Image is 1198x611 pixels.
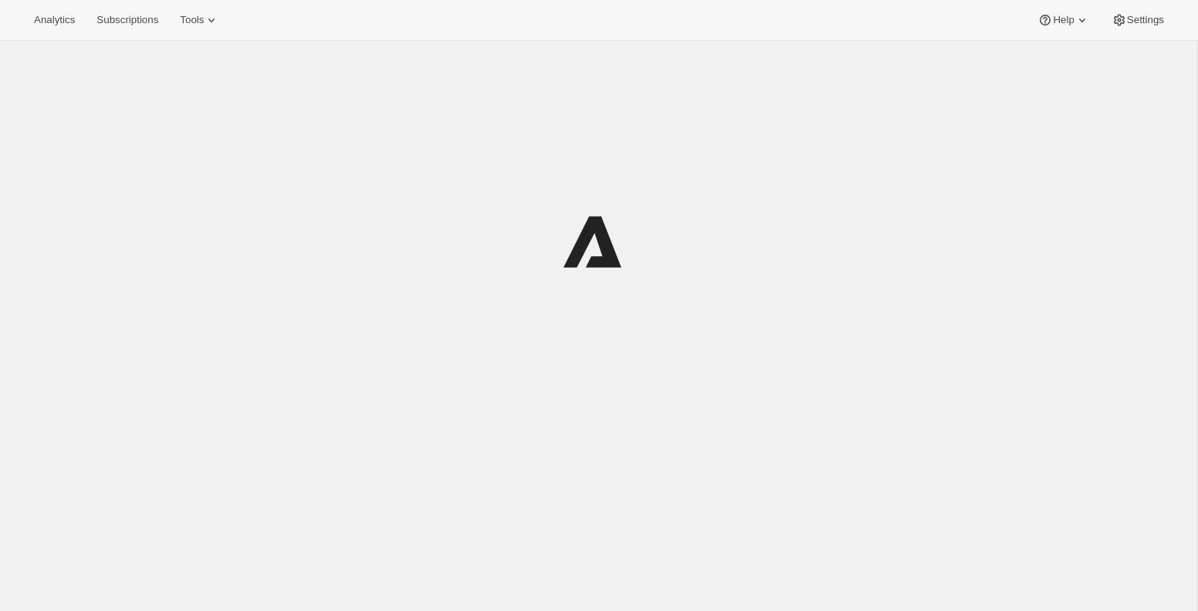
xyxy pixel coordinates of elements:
button: Help [1028,9,1098,31]
button: Tools [171,9,228,31]
span: Subscriptions [96,14,158,26]
span: Tools [180,14,204,26]
span: Help [1053,14,1074,26]
span: Settings [1127,14,1164,26]
button: Subscriptions [87,9,168,31]
button: Settings [1102,9,1173,31]
span: Analytics [34,14,75,26]
button: Analytics [25,9,84,31]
